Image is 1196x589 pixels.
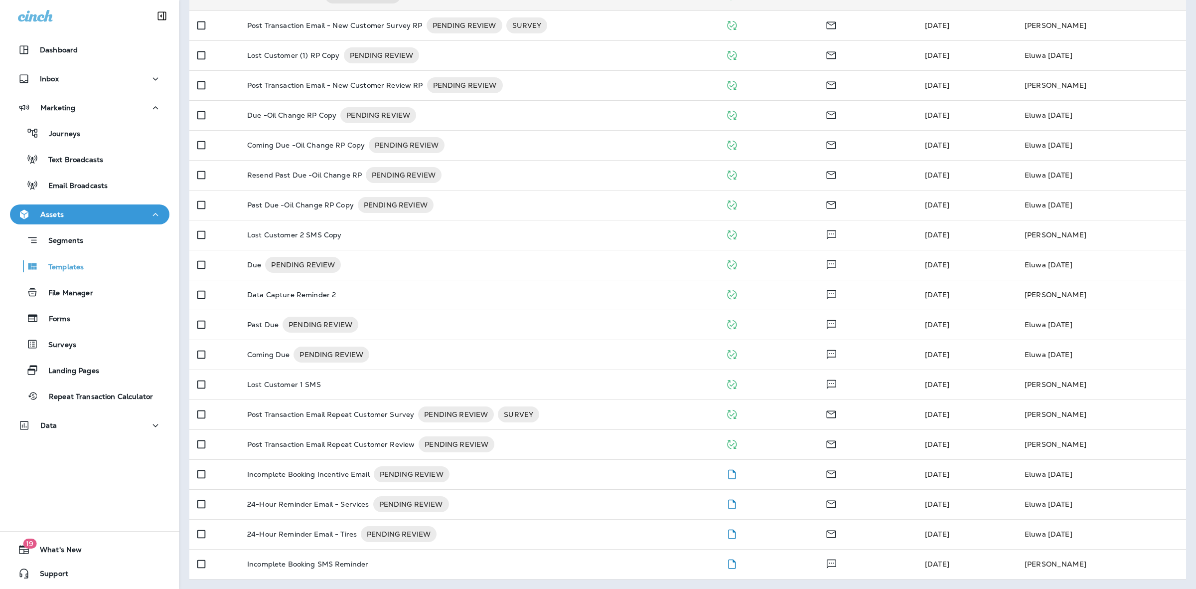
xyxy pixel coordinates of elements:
p: Incomplete Booking Incentive Email [247,466,370,482]
button: Segments [10,229,169,251]
div: PENDING REVIEW [294,347,369,363]
p: Templates [38,263,84,272]
div: PENDING REVIEW [374,466,449,482]
p: Coming Due [247,347,290,363]
span: Published [726,140,738,149]
span: Sarah Miller [925,380,949,389]
td: Eluwa [DATE] [1017,489,1186,519]
span: Published [726,229,738,238]
div: PENDING REVIEW [344,47,420,63]
td: [PERSON_NAME] [1017,70,1186,100]
span: Text [825,379,838,388]
button: Forms [10,308,169,329]
span: PENDING REVIEW [361,529,437,539]
span: Email [825,140,837,149]
div: PENDING REVIEW [366,167,442,183]
p: Dashboard [40,46,78,54]
p: Post Transaction Email Repeat Customer Survey [247,406,414,422]
span: PENDING REVIEW [344,50,420,60]
div: PENDING REVIEW [373,496,449,512]
p: Landing Pages [38,367,99,376]
span: J-P Scoville [925,21,949,30]
button: Data [10,415,169,435]
div: PENDING REVIEW [418,406,494,422]
span: Published [726,20,738,29]
td: Eluwa [DATE] [1017,130,1186,160]
p: Due [247,257,261,273]
p: Lost Customer 2 SMS Copy [247,231,341,239]
p: 24-Hour Reminder Email - Services [247,496,369,512]
td: [PERSON_NAME] [1017,370,1186,399]
span: Published [726,170,738,179]
span: PENDING REVIEW [427,20,502,30]
span: SURVEY [506,20,548,30]
td: Eluwa [DATE] [1017,190,1186,220]
span: Sarah Miller [925,470,949,479]
span: Sarah Miller [925,260,949,269]
span: PENDING REVIEW [340,110,416,120]
span: Sarah Miller [925,111,949,120]
p: Repeat Transaction Calculator [39,393,153,402]
p: Post Transaction Email Repeat Customer Review [247,436,415,452]
p: Text Broadcasts [38,156,103,165]
span: Email [825,20,837,29]
span: Sarah Miller [925,440,949,449]
span: Sarah Miller [925,530,949,539]
p: Segments [38,236,83,246]
button: Text Broadcasts [10,149,169,170]
p: Surveys [38,341,76,350]
span: Sarah Miller [925,500,949,509]
span: Published [726,199,738,208]
p: Forms [39,315,70,324]
div: PENDING REVIEW [340,107,416,123]
p: Inbox [40,75,59,83]
div: PENDING REVIEW [265,257,341,273]
span: Email [825,50,837,59]
span: SURVEY [498,409,539,419]
span: Published [726,319,738,328]
div: PENDING REVIEW [283,317,358,333]
div: SURVEY [498,406,539,422]
p: 24-Hour Reminder Email - Tires [247,526,357,542]
p: Lost Customer (1) RP Copy [247,47,340,63]
td: Eluwa [DATE] [1017,250,1186,280]
span: PENDING REVIEW [283,320,358,330]
p: Post Transaction Email - New Customer Review RP [247,77,423,93]
p: Coming Due -Oil Change RP Copy [247,137,365,153]
p: Data [40,421,57,429]
button: Repeat Transaction Calculator [10,386,169,406]
div: SURVEY [506,17,548,33]
span: PENDING REVIEW [418,409,494,419]
span: Draft [726,529,738,538]
span: Email [825,199,837,208]
td: Eluwa [DATE] [1017,519,1186,549]
button: Assets [10,204,169,224]
span: Email [825,529,837,538]
div: PENDING REVIEW [427,77,503,93]
span: Text [825,259,838,268]
p: Email Broadcasts [38,182,108,191]
div: PENDING REVIEW [361,526,437,542]
p: Past Due -Oil Change RP Copy [247,197,354,213]
span: What's New [30,546,82,558]
span: PENDING REVIEW [373,499,449,509]
span: Published [726,439,738,448]
span: PENDING REVIEW [419,439,494,449]
button: Collapse Sidebar [148,6,176,26]
span: PENDING REVIEW [427,80,503,90]
span: Draft [726,499,738,508]
span: Text [825,319,838,328]
p: Incomplete Booking SMS Reminder [247,560,368,568]
span: PENDING REVIEW [294,350,369,360]
span: Email [825,499,837,508]
p: Post Transaction Email - New Customer Survey RP [247,17,423,33]
p: Marketing [40,104,75,112]
span: Email [825,439,837,448]
td: [PERSON_NAME] [1017,399,1186,429]
span: Draft [726,469,738,478]
span: Sarah Miller [925,51,949,60]
span: Published [726,379,738,388]
p: Past Due [247,317,279,333]
span: J-P Scoville [925,290,949,299]
button: Templates [10,256,169,277]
